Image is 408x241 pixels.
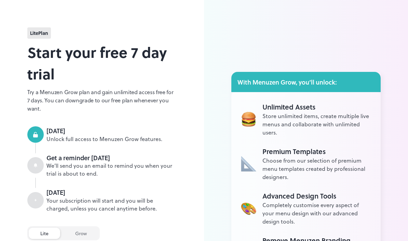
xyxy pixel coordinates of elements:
[241,111,256,127] img: Unlimited Assets
[46,162,177,178] div: We’ll send you an email to remind you when your trial is about to end.
[262,191,371,201] div: Advanced Design Tools
[46,197,177,213] div: Your subscription will start and you will be charged, unless you cancel anytime before.
[231,72,381,92] div: With Menuzen Grow, you’ll unlock:
[241,156,256,171] img: Unlimited Assets
[64,228,98,239] div: grow
[27,88,177,113] p: Try a Menuzen Grow plan and gain unlimited access free for 7 days. You can downgrade to our free ...
[262,146,371,156] div: Premium Templates
[262,156,371,181] div: Choose from our selection of premium menu templates created by professional designers.
[262,112,371,137] div: Store unlimited items, create multiple live menus and collaborate with unlimited users.
[262,201,371,226] div: Completely customise every aspect of your menu design with our advanced design tools.
[46,126,177,135] div: [DATE]
[241,200,256,216] img: Unlimited Assets
[46,135,177,143] div: Unlock full access to Menuzen Grow features.
[46,188,177,197] div: [DATE]
[46,153,177,162] div: Get a reminder [DATE]
[27,41,177,85] h2: Start your free 7 day trial
[30,29,48,37] span: lite Plan
[262,102,371,112] div: Unlimited Assets
[29,228,60,239] div: lite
